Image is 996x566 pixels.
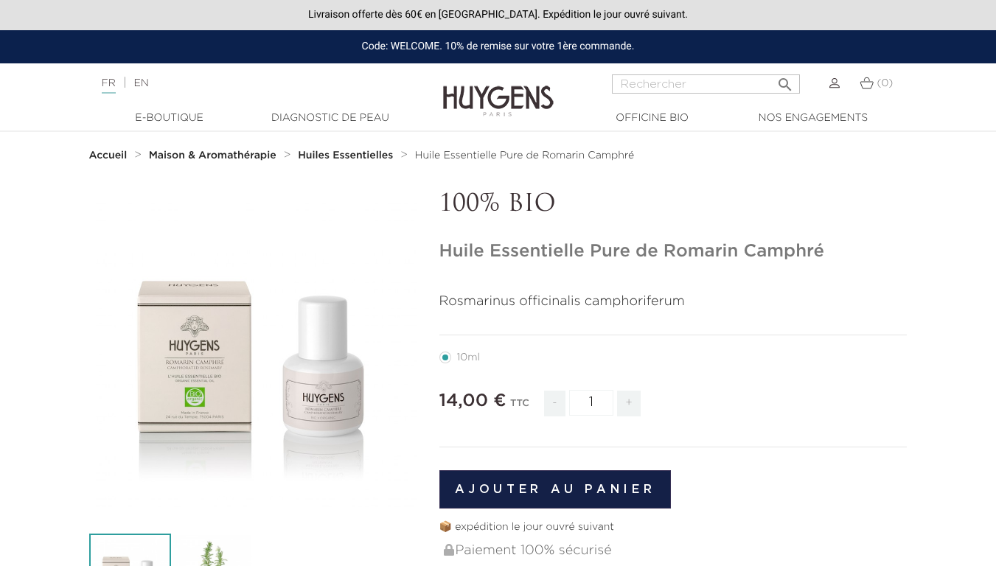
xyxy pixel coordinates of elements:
[439,241,908,262] h1: Huile Essentielle Pure de Romarin Camphré
[510,388,529,427] div: TTC
[439,191,908,219] p: 100% BIO
[877,78,893,88] span: (0)
[776,71,794,89] i: 
[89,150,128,161] strong: Accueil
[544,391,565,416] span: -
[439,292,908,312] p: Rosmarinus officinalis camphoriferum
[298,150,393,161] strong: Huiles Essentielles
[102,78,116,94] a: FR
[612,74,800,94] input: Rechercher
[579,111,726,126] a: Officine Bio
[439,392,506,410] span: 14,00 €
[415,150,634,161] a: Huile Essentielle Pure de Romarin Camphré
[772,70,798,90] button: 
[617,391,641,416] span: +
[439,520,908,535] p: 📦 expédition le jour ouvré suivant
[569,390,613,416] input: Quantité
[89,150,130,161] a: Accueil
[739,111,887,126] a: Nos engagements
[149,150,280,161] a: Maison & Aromathérapie
[444,544,454,556] img: Paiement 100% sécurisé
[94,74,404,92] div: |
[439,470,672,509] button: Ajouter au panier
[133,78,148,88] a: EN
[96,111,243,126] a: E-Boutique
[439,352,498,363] label: 10ml
[298,150,397,161] a: Huiles Essentielles
[443,62,554,119] img: Huygens
[257,111,404,126] a: Diagnostic de peau
[149,150,276,161] strong: Maison & Aromathérapie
